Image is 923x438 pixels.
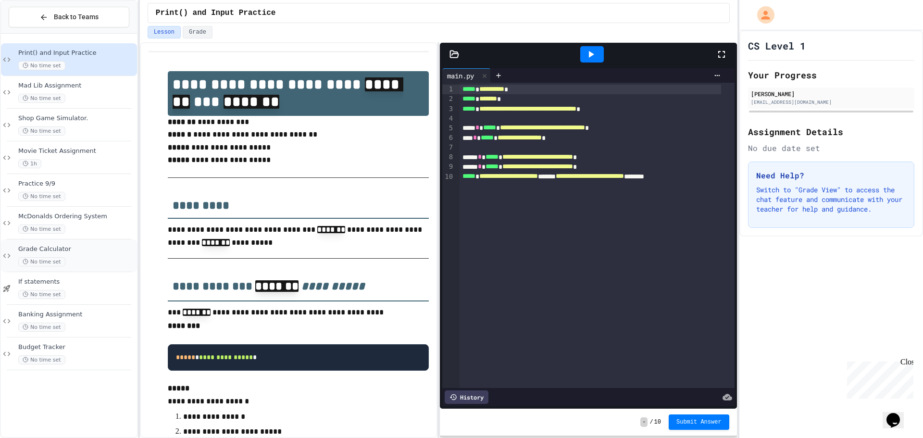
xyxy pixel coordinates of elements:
[148,26,181,38] button: Lesson
[18,82,135,90] span: Mad Lib Assignment
[18,114,135,123] span: Shop Game Simulator.
[18,213,135,221] span: McDonalds Ordering System
[756,185,906,214] p: Switch to "Grade View" to access the chat feature and communicate with your teacher for help and ...
[183,26,212,38] button: Grade
[18,147,135,155] span: Movie Ticket Assignment
[18,94,65,103] span: No time set
[18,257,65,266] span: No time set
[442,94,454,104] div: 2
[445,390,488,404] div: History
[442,71,479,81] div: main.py
[442,104,454,114] div: 3
[18,225,65,234] span: No time set
[18,355,65,364] span: No time set
[748,68,914,82] h2: Your Progress
[9,7,129,27] button: Back to Teams
[156,7,276,19] span: Print() and Input Practice
[18,126,65,136] span: No time set
[751,99,911,106] div: [EMAIL_ADDRESS][DOMAIN_NAME]
[442,68,491,83] div: main.py
[883,400,913,428] iframe: chat widget
[442,133,454,143] div: 6
[442,152,454,162] div: 8
[654,418,661,426] span: 10
[442,172,454,192] div: 10
[18,61,65,70] span: No time set
[649,418,653,426] span: /
[4,4,66,61] div: Chat with us now!Close
[748,125,914,138] h2: Assignment Details
[747,4,777,26] div: My Account
[18,323,65,332] span: No time set
[18,192,65,201] span: No time set
[640,417,648,427] span: -
[442,114,454,124] div: 4
[748,39,806,52] h1: CS Level 1
[442,162,454,172] div: 9
[18,278,135,286] span: If statements
[18,245,135,253] span: Grade Calculator
[843,358,913,399] iframe: chat widget
[748,142,914,154] div: No due date set
[18,159,41,168] span: 1h
[442,143,454,152] div: 7
[18,290,65,299] span: No time set
[54,12,99,22] span: Back to Teams
[18,180,135,188] span: Practice 9/9
[676,418,722,426] span: Submit Answer
[18,343,135,351] span: Budget Tracker
[442,85,454,94] div: 1
[751,89,911,98] div: [PERSON_NAME]
[756,170,906,181] h3: Need Help?
[669,414,729,430] button: Submit Answer
[442,124,454,133] div: 5
[18,311,135,319] span: Banking Assignment
[18,49,135,57] span: Print() and Input Practice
